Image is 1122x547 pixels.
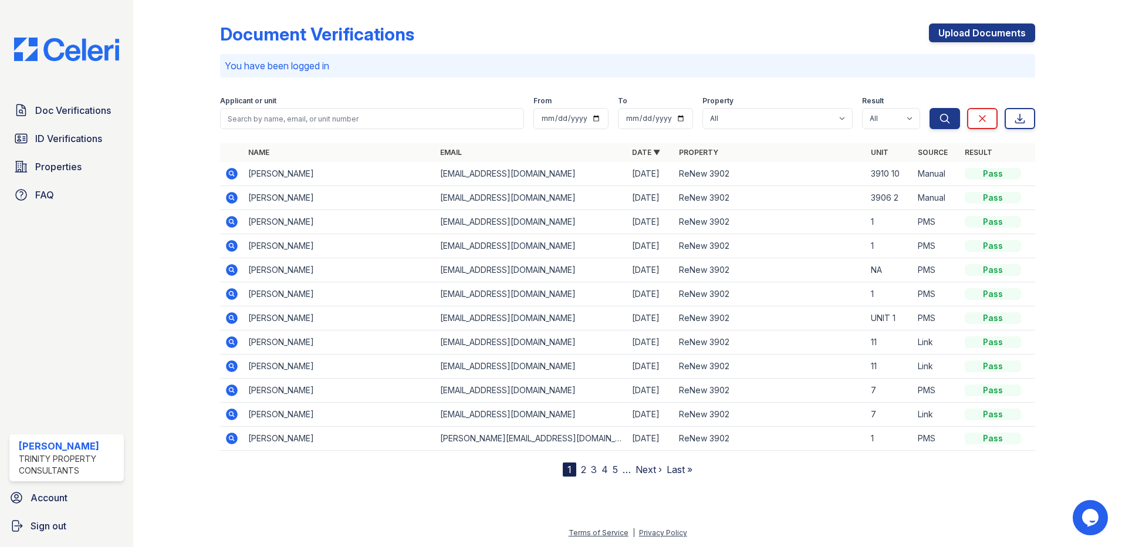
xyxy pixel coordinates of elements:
div: Trinity Property Consultants [19,453,119,477]
a: Name [248,148,269,157]
td: PMS [913,234,960,258]
a: Sign out [5,514,129,538]
td: PMS [913,258,960,282]
td: ReNew 3902 [674,234,866,258]
td: [PERSON_NAME] [244,403,435,427]
td: [PERSON_NAME] [244,379,435,403]
td: [DATE] [627,234,674,258]
td: [EMAIL_ADDRESS][DOMAIN_NAME] [435,306,627,330]
img: CE_Logo_Blue-a8612792a0a2168367f1c8372b55b34899dd931a85d93a1a3d3e32e68fde9ad4.png [5,38,129,61]
td: [EMAIL_ADDRESS][DOMAIN_NAME] [435,186,627,210]
td: PMS [913,210,960,234]
td: [PERSON_NAME] [244,258,435,282]
td: ReNew 3902 [674,379,866,403]
a: Account [5,486,129,509]
td: 1 [866,427,913,451]
a: Email [440,148,462,157]
a: Date ▼ [632,148,660,157]
td: Link [913,403,960,427]
td: [EMAIL_ADDRESS][DOMAIN_NAME] [435,234,627,258]
td: [PERSON_NAME] [244,427,435,451]
a: Property [679,148,718,157]
td: 7 [866,379,913,403]
span: Account [31,491,67,505]
td: ReNew 3902 [674,403,866,427]
a: FAQ [9,183,124,207]
iframe: chat widget [1073,500,1110,535]
div: Pass [965,408,1021,420]
td: Manual [913,162,960,186]
a: 2 [581,464,586,475]
td: [EMAIL_ADDRESS][DOMAIN_NAME] [435,162,627,186]
td: [EMAIL_ADDRESS][DOMAIN_NAME] [435,282,627,306]
span: Sign out [31,519,66,533]
a: Result [965,148,992,157]
div: Document Verifications [220,23,414,45]
td: [PERSON_NAME] [244,234,435,258]
td: 11 [866,330,913,354]
td: ReNew 3902 [674,210,866,234]
label: Property [702,96,734,106]
td: [PERSON_NAME] [244,306,435,330]
span: … [623,462,631,477]
td: [PERSON_NAME] [244,354,435,379]
td: [PERSON_NAME] [244,186,435,210]
td: [DATE] [627,186,674,210]
td: [DATE] [627,379,674,403]
td: Manual [913,186,960,210]
div: Pass [965,264,1021,276]
td: Link [913,354,960,379]
td: 3910 10 [866,162,913,186]
a: 5 [613,464,618,475]
td: ReNew 3902 [674,330,866,354]
td: [PERSON_NAME] [244,330,435,354]
div: Pass [965,216,1021,228]
span: Doc Verifications [35,103,111,117]
div: Pass [965,336,1021,348]
td: [EMAIL_ADDRESS][DOMAIN_NAME] [435,379,627,403]
td: [PERSON_NAME][EMAIL_ADDRESS][DOMAIN_NAME] [435,427,627,451]
td: PMS [913,427,960,451]
td: 3906 2 [866,186,913,210]
td: [EMAIL_ADDRESS][DOMAIN_NAME] [435,354,627,379]
td: [DATE] [627,403,674,427]
label: To [618,96,627,106]
td: [DATE] [627,210,674,234]
td: ReNew 3902 [674,282,866,306]
td: ReNew 3902 [674,306,866,330]
div: Pass [965,168,1021,180]
label: Applicant or unit [220,96,276,106]
a: Doc Verifications [9,99,124,122]
div: Pass [965,192,1021,204]
td: [EMAIL_ADDRESS][DOMAIN_NAME] [435,403,627,427]
a: ID Verifications [9,127,124,150]
td: PMS [913,379,960,403]
td: 11 [866,354,913,379]
a: Upload Documents [929,23,1035,42]
td: [EMAIL_ADDRESS][DOMAIN_NAME] [435,258,627,282]
td: ReNew 3902 [674,427,866,451]
span: ID Verifications [35,131,102,146]
span: FAQ [35,188,54,202]
input: Search by name, email, or unit number [220,108,524,129]
a: Properties [9,155,124,178]
span: Properties [35,160,82,174]
td: [DATE] [627,162,674,186]
div: 1 [563,462,576,477]
td: NA [866,258,913,282]
td: PMS [913,282,960,306]
div: | [633,528,635,537]
td: [DATE] [627,306,674,330]
td: [EMAIL_ADDRESS][DOMAIN_NAME] [435,330,627,354]
td: [PERSON_NAME] [244,162,435,186]
td: [DATE] [627,282,674,306]
div: [PERSON_NAME] [19,439,119,453]
td: 7 [866,403,913,427]
a: 4 [601,464,608,475]
td: [DATE] [627,427,674,451]
a: Next › [636,464,662,475]
td: Link [913,330,960,354]
td: 1 [866,210,913,234]
a: Source [918,148,948,157]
